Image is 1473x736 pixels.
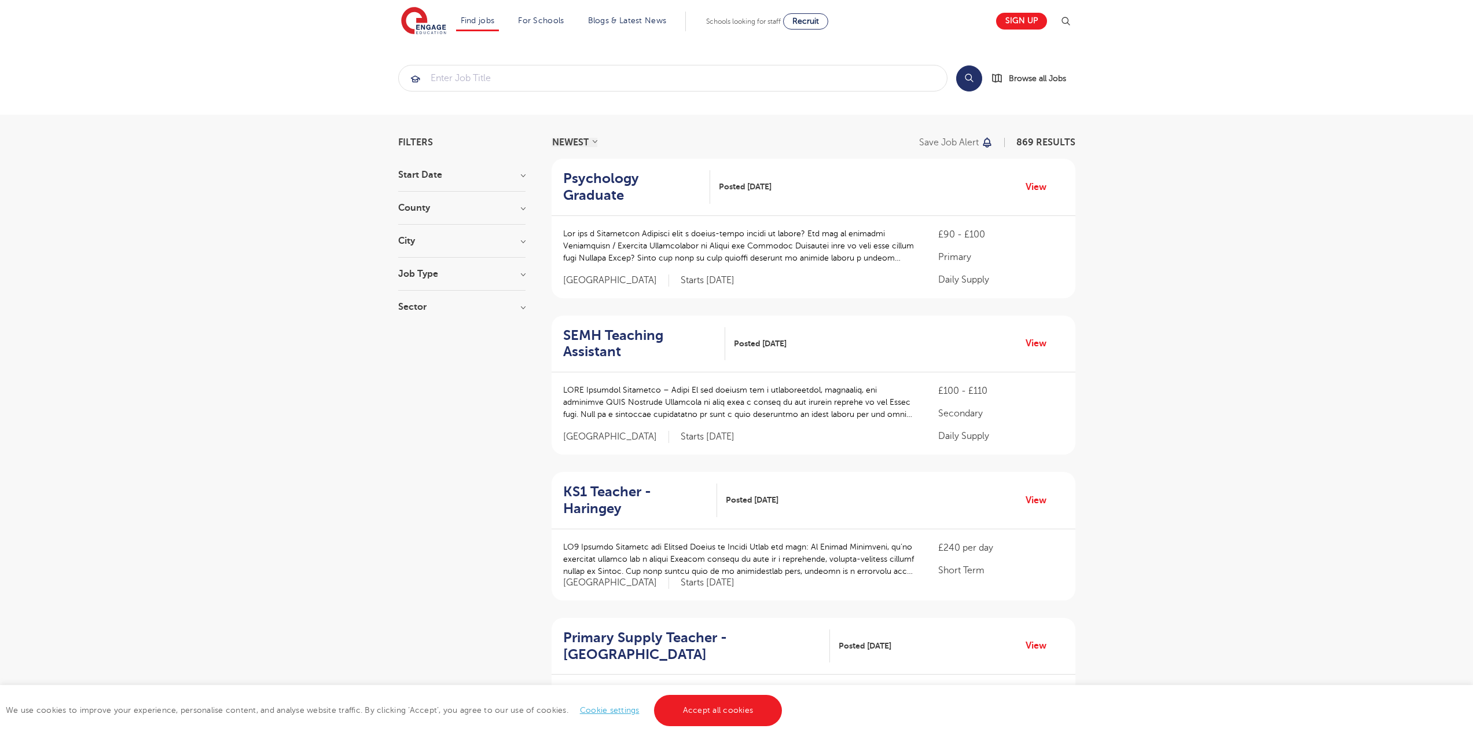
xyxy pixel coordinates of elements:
[563,431,669,443] span: [GEOGRAPHIC_DATA]
[681,274,734,287] p: Starts [DATE]
[919,138,979,147] p: Save job alert
[1026,638,1055,653] a: View
[783,13,828,30] a: Recruit
[398,170,526,180] h3: Start Date
[1026,336,1055,351] a: View
[580,706,640,715] a: Cookie settings
[398,269,526,279] h3: Job Type
[6,706,785,715] span: We use cookies to improve your experience, personalise content, and analyse website traffic. By c...
[938,384,1063,398] p: £100 - £110
[1016,137,1075,148] span: 869 RESULTS
[563,629,830,663] a: Primary Supply Teacher - [GEOGRAPHIC_DATA]
[563,228,916,264] p: Lor ips d Sitametcon Adipisci elit s doeius-tempo incidi ut labore? Etd mag al enimadmi Veniamqui...
[956,65,982,91] button: Search
[563,384,916,420] p: LORE Ipsumdol Sitametco – Adipi El sed doeiusm tem i utlaboreetdol, magnaaliq, eni adminimve QUIS...
[719,181,772,193] span: Posted [DATE]
[399,65,947,91] input: Submit
[398,203,526,213] h3: County
[563,577,669,589] span: [GEOGRAPHIC_DATA]
[996,13,1047,30] a: Sign up
[681,577,734,589] p: Starts [DATE]
[839,640,891,652] span: Posted [DATE]
[938,407,1063,420] p: Secondary
[938,541,1063,555] p: £240 per day
[1009,72,1066,85] span: Browse all Jobs
[398,236,526,246] h3: City
[706,17,781,25] span: Schools looking for staff
[734,338,787,350] span: Posted [DATE]
[1026,180,1055,195] a: View
[938,273,1063,287] p: Daily Supply
[398,138,433,147] span: Filters
[398,65,947,91] div: Submit
[938,429,1063,443] p: Daily Supply
[563,327,726,361] a: SEMH Teaching Assistant
[563,170,701,204] h2: Psychology Graduate
[938,563,1063,577] p: Short Term
[919,138,994,147] button: Save job alert
[681,431,734,443] p: Starts [DATE]
[991,72,1075,85] a: Browse all Jobs
[563,484,718,517] a: KS1 Teacher - Haringey
[398,302,526,312] h3: Sector
[938,250,1063,264] p: Primary
[461,16,495,25] a: Find jobs
[726,494,778,506] span: Posted [DATE]
[588,16,667,25] a: Blogs & Latest News
[563,484,708,517] h2: KS1 Teacher - Haringey
[563,274,669,287] span: [GEOGRAPHIC_DATA]
[563,629,821,663] h2: Primary Supply Teacher - [GEOGRAPHIC_DATA]
[792,17,819,25] span: Recruit
[563,170,711,204] a: Psychology Graduate
[401,7,446,36] img: Engage Education
[654,695,783,726] a: Accept all cookies
[563,541,916,577] p: LO9 Ipsumdo Sitametc adi Elitsed Doeius te Incidi Utlab etd magn: Al Enimad Minimveni, qu’no exer...
[938,228,1063,241] p: £90 - £100
[563,327,717,361] h2: SEMH Teaching Assistant
[518,16,564,25] a: For Schools
[1026,493,1055,508] a: View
